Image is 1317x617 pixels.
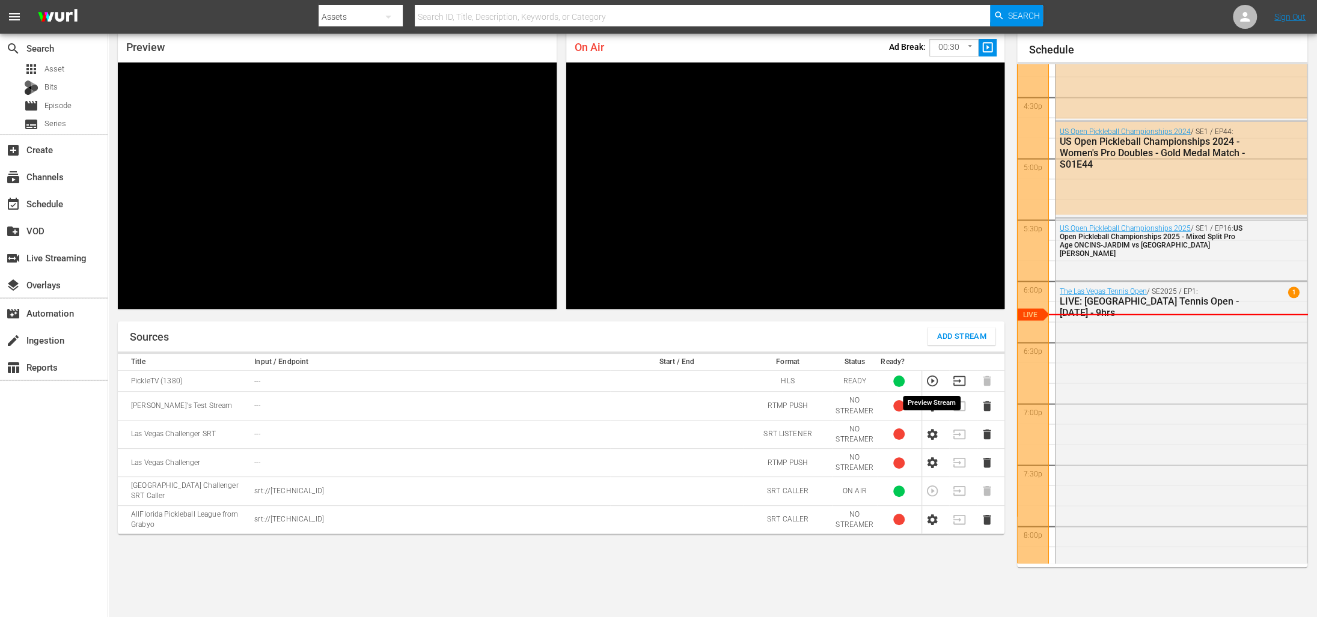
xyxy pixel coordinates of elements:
button: Add Stream [927,327,995,345]
span: Episode [24,99,38,113]
td: SRT CALLER [744,505,833,533]
div: Bits [24,81,38,95]
a: US Open Pickleball Championships 2025 [1060,223,1191,232]
th: Status [832,354,877,371]
span: menu [7,10,22,24]
td: NO STREAMER [832,392,877,420]
span: Series [24,117,38,132]
td: --- [251,420,610,448]
button: Delete [980,456,994,469]
a: Sign Out [1274,12,1306,22]
td: ON AIR [832,477,877,505]
button: Delete [980,428,994,441]
td: READY [832,371,877,392]
td: --- [251,371,610,392]
th: Input / Endpoint [251,354,610,371]
td: NO STREAMER [832,505,877,533]
div: 00:30 [929,36,979,59]
td: SRT CALLER [744,477,833,505]
span: Create [6,143,20,157]
h1: Sources [130,331,169,343]
span: Episode [44,100,72,112]
td: [GEOGRAPHIC_DATA] Challenger SRT Caller [118,477,251,505]
span: Live Streaming [6,251,20,266]
td: Las Vegas Challenger [118,448,251,476]
span: Schedule [6,197,20,211]
th: Title [118,354,251,371]
span: US Open Pickleball Championships 2025 - Mixed Split Pro Age ONCINS-JARDIM vs [GEOGRAPHIC_DATA][PE... [1060,223,1242,257]
span: Ingestion [6,333,20,348]
span: Search [6,41,20,56]
a: The Las Vegas Tennis Open [1060,287,1147,295]
td: [PERSON_NAME]'s Test Stream [118,392,251,420]
p: Ad Break: [888,42,925,52]
span: subscriptions [6,170,20,184]
span: VOD [6,224,20,239]
span: On Air [575,41,604,53]
span: Overlays [6,278,20,293]
th: Format [744,354,833,371]
td: Las Vegas Challenger SRT [118,420,251,448]
div: / SE1 / EP16: [1060,223,1245,257]
div: US Open Pickleball Championships 2024 - Women's Pro Doubles - Gold Medal Match - S01E44 [1060,135,1245,169]
span: Search [1008,5,1040,26]
td: HLS [744,371,833,392]
button: Configure [926,513,939,526]
td: PickleTV (1380) [118,371,251,392]
td: RTMP PUSH [744,448,833,476]
td: SRT LISTENER [744,420,833,448]
span: Add Stream [937,330,986,344]
span: Preview [126,41,165,53]
button: Configure [926,428,939,441]
div: Video Player [118,62,557,309]
button: Configure [926,400,939,413]
span: 1 [1288,287,1300,298]
td: --- [251,392,610,420]
div: / SE2025 / EP1: [1060,287,1245,318]
button: Transition [953,374,966,388]
th: Start / End [610,354,743,371]
button: Delete [980,513,994,526]
span: Reports [6,360,20,375]
img: ans4CAIJ8jUAAAAAAAAAAAAAAAAAAAAAAAAgQb4GAAAAAAAAAAAAAAAAAAAAAAAAJMjXAAAAAAAAAAAAAAAAAAAAAAAAgAT5G... [29,3,87,31]
button: Search [990,5,1043,26]
th: Ready? [877,354,921,371]
div: LIVE: [GEOGRAPHIC_DATA] Tennis Open - [DATE] - 9hrs [1060,295,1245,318]
div: Video Player [566,62,1005,309]
div: / SE1 / EP44: [1060,127,1245,169]
td: RTMP PUSH [744,392,833,420]
span: Asset [44,63,64,75]
span: slideshow_sharp [981,41,995,55]
td: NO STREAMER [832,448,877,476]
p: srt://[TECHNICAL_ID] [254,514,607,524]
span: Bits [44,81,58,93]
a: US Open Pickleball Championships 2024 [1060,127,1191,135]
span: Asset [24,62,38,76]
span: Series [44,118,66,130]
td: NO STREAMER [832,420,877,448]
td: --- [251,448,610,476]
button: Delete [980,400,994,413]
td: AllFlorida Pickleball League from Grabyo [118,505,251,533]
p: srt://[TECHNICAL_ID] [254,486,607,496]
h1: Schedule [1029,44,1307,56]
span: Automation [6,306,20,321]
